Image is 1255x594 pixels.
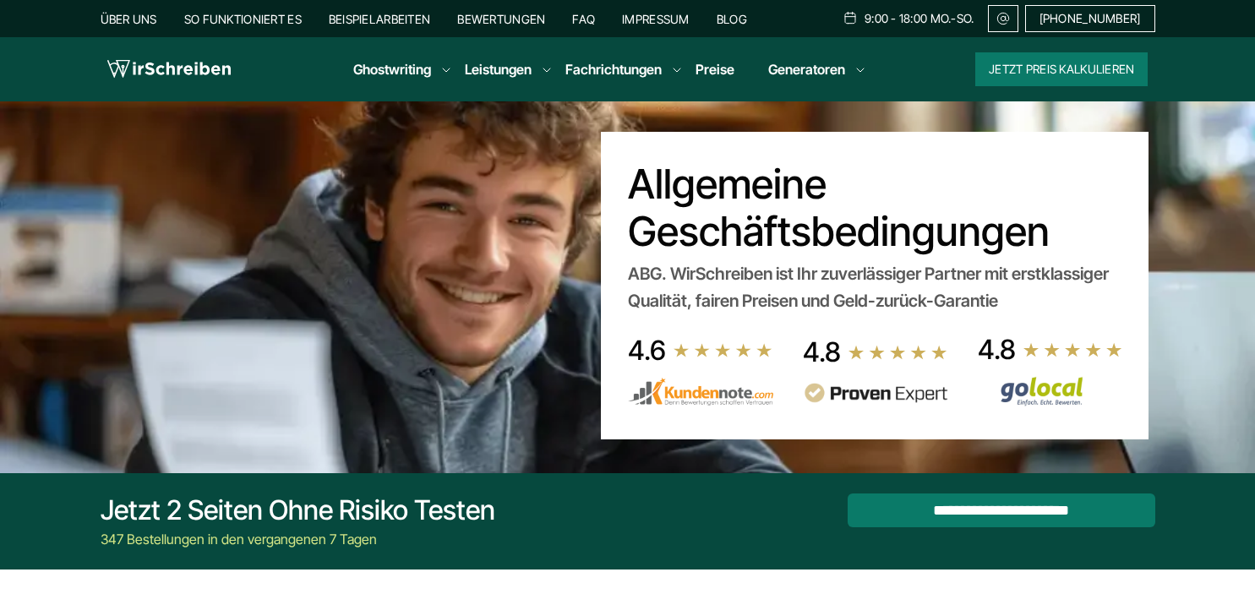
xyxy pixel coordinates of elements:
h1: Allgemeine Geschäftsbedingungen [628,161,1121,255]
a: Impressum [622,12,690,26]
a: Blog [717,12,747,26]
a: Leistungen [465,59,532,79]
img: stars [1023,341,1123,358]
a: Preise [696,61,734,78]
a: Ghostwriting [353,59,431,79]
div: 4.8 [978,333,1016,367]
a: FAQ [572,12,595,26]
div: 4.8 [803,335,841,369]
img: provenexpert reviews [803,383,948,404]
div: ABG. WirSchreiben ist Ihr zuverlässiger Partner mit erstklassiger Qualität, fairen Preisen und Ge... [628,260,1121,314]
a: Beispielarbeiten [329,12,430,26]
span: 9:00 - 18:00 Mo.-So. [865,12,974,25]
a: [PHONE_NUMBER] [1025,5,1155,32]
img: kundennote [628,378,773,406]
a: So funktioniert es [184,12,302,26]
button: Jetzt Preis kalkulieren [975,52,1148,86]
img: stars [848,344,948,361]
img: Email [996,12,1011,25]
img: Schedule [843,11,858,25]
img: logo wirschreiben [107,57,231,82]
div: 4.6 [628,334,666,368]
div: Jetzt 2 Seiten ohne Risiko testen [101,493,495,527]
div: 347 Bestellungen in den vergangenen 7 Tagen [101,529,495,549]
img: stars [673,342,773,359]
a: Fachrichtungen [565,59,662,79]
a: Bewertungen [457,12,545,26]
a: Über uns [101,12,157,26]
a: Generatoren [768,59,845,79]
span: [PHONE_NUMBER] [1039,12,1141,25]
img: Wirschreiben Bewertungen [978,376,1123,406]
